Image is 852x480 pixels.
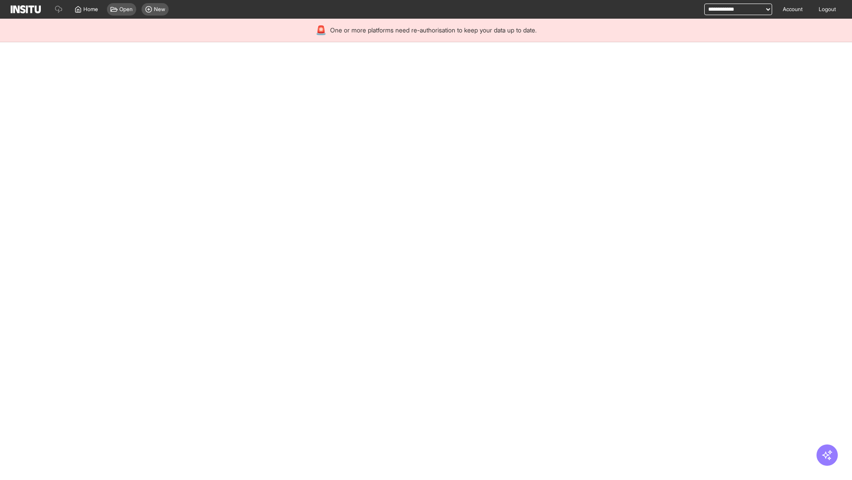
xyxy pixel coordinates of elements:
[11,5,41,13] img: Logo
[330,26,536,35] span: One or more platforms need re-authorisation to keep your data up to date.
[119,6,133,13] span: Open
[83,6,98,13] span: Home
[154,6,165,13] span: New
[316,24,327,36] div: 🚨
